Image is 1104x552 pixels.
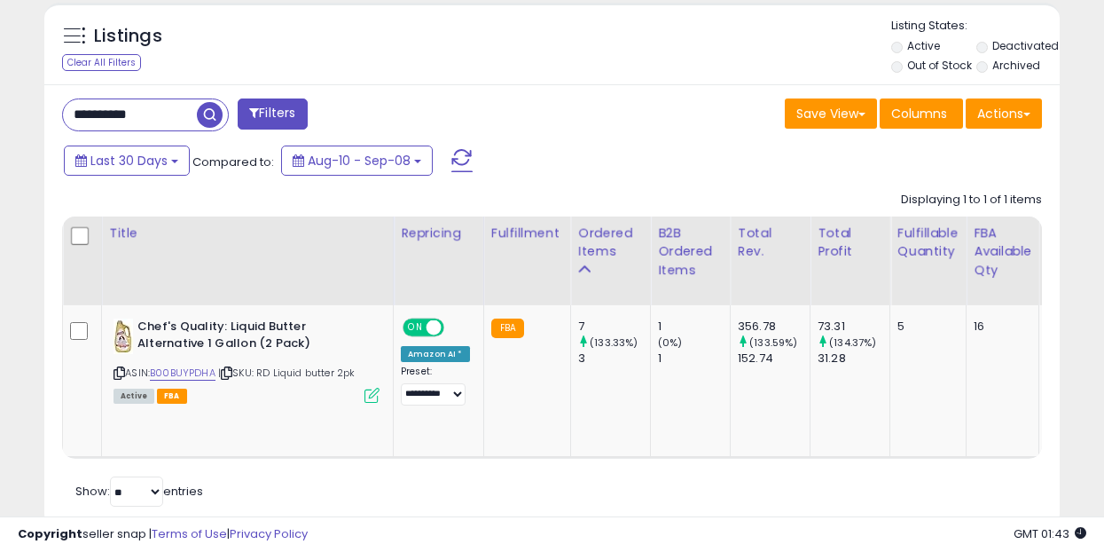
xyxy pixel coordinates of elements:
div: Total Rev. [738,224,803,261]
div: Total Profit [818,224,882,261]
div: Clear All Filters [62,54,141,71]
div: 1 [658,351,730,367]
span: 2025-10-9 01:43 GMT [1014,525,1086,542]
label: Active [907,38,940,53]
div: 7 [578,319,650,335]
label: Deactivated [992,38,1059,53]
div: 152.74 [738,351,810,367]
label: Archived [992,58,1040,73]
span: Columns [891,105,947,122]
small: (0%) [658,335,683,350]
span: Last 30 Days [90,152,168,170]
div: Displaying 1 to 1 of 1 items [901,192,1042,209]
label: Out of Stock [907,58,972,73]
div: Amazon AI * [401,346,470,362]
span: FBA [157,389,187,404]
div: 1 [658,319,730,335]
strong: Copyright [18,525,82,542]
div: 16 [974,319,1025,335]
button: Aug-10 - Sep-08 [281,146,433,176]
span: Show: entries [75,483,203,500]
small: (133.59%) [749,335,797,350]
a: B00BUYPDHA [150,366,215,381]
small: (134.37%) [829,335,876,350]
div: 3 [578,351,650,367]
p: Listing States: [891,18,1060,35]
div: ASIN: [114,319,380,401]
div: FBA Available Qty [974,224,1031,280]
button: Actions [966,99,1042,129]
div: 73.31 [818,319,889,335]
span: Aug-10 - Sep-08 [308,152,411,170]
div: seller snap | | [18,526,308,543]
small: (133.33%) [590,335,638,350]
div: 31.28 [818,351,889,367]
a: Terms of Use [152,525,227,542]
div: Title [109,224,386,242]
span: OFF [442,320,470,335]
div: Fulfillable Quantity [897,224,959,261]
small: FBA [491,319,524,338]
img: 41pcgGUHJNL._SL40_.jpg [114,319,133,354]
span: Compared to: [192,154,274,170]
button: Columns [880,99,963,129]
div: Repricing [401,224,476,242]
b: Chef's Quality: Liquid Butter Alternative 1 Gallon (2 Pack) [137,319,353,356]
div: Ordered Items [578,224,643,261]
div: 5 [897,319,952,335]
button: Last 30 Days [64,146,190,176]
div: Preset: [401,366,470,406]
button: Save View [785,99,877,129]
button: Filters [238,99,307,130]
a: Privacy Policy [230,525,308,542]
div: Fulfillment [491,224,563,242]
span: | SKU: RD Liquid butter 2pk [218,366,356,380]
h5: Listings [94,24,162,49]
span: ON [404,320,427,335]
div: B2B Ordered Items [658,224,723,280]
span: All listings currently available for purchase on Amazon [114,389,154,404]
div: 356.78 [738,319,810,335]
